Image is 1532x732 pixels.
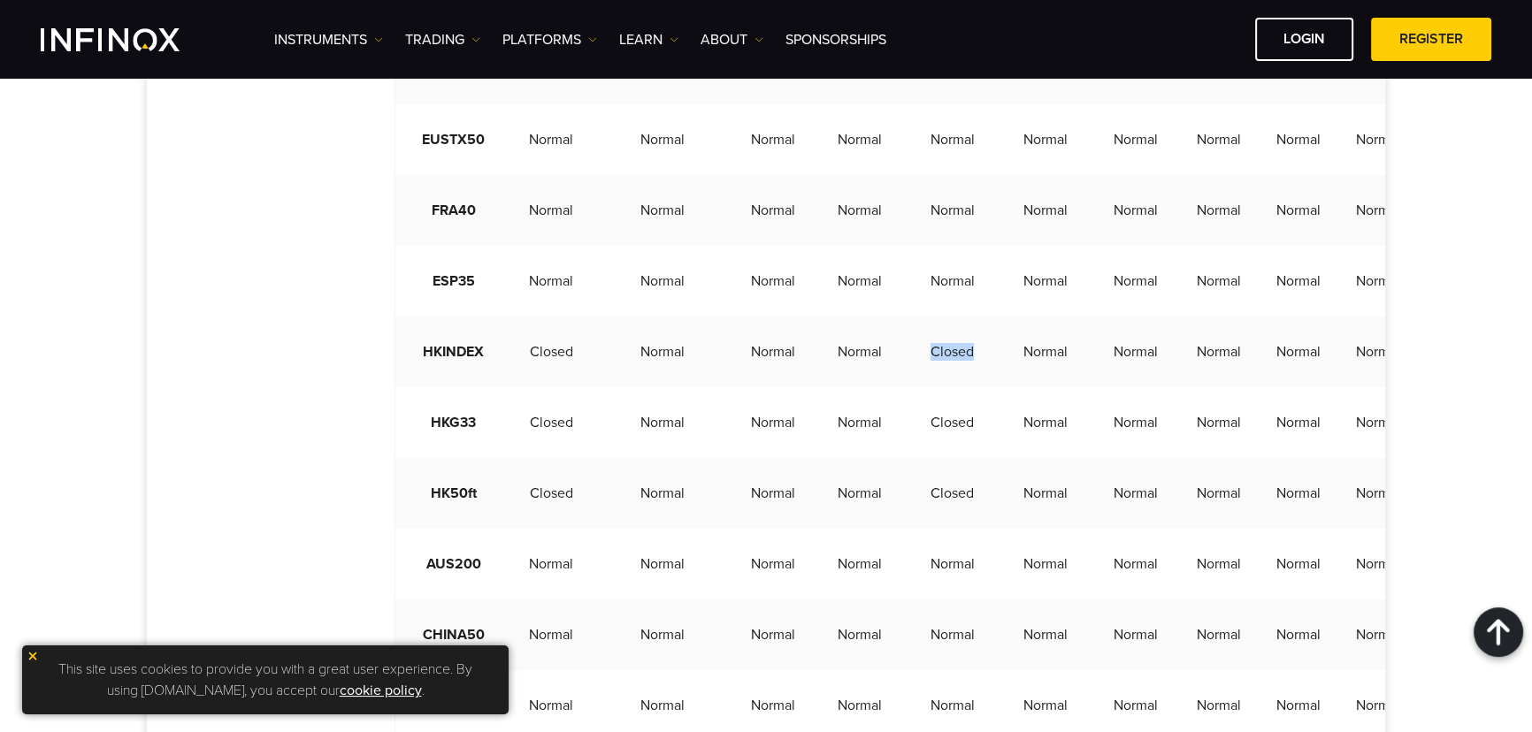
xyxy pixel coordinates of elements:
td: Normal [591,458,733,529]
a: INFINOX Logo [41,28,221,51]
td: Normal [1179,246,1259,316]
td: Normal [999,599,1092,670]
td: HK50ft [395,458,511,529]
td: Normal [1179,458,1259,529]
td: Normal [1259,529,1338,599]
td: Normal [813,104,906,175]
td: Normal [999,529,1092,599]
td: Closed [511,387,591,458]
td: Normal [906,246,999,316]
a: Learn [619,29,678,50]
td: Normal [1092,246,1179,316]
td: Normal [1338,387,1418,458]
a: cookie policy [340,682,422,699]
td: Closed [511,458,591,529]
td: Normal [999,246,1092,316]
td: Normal [906,104,999,175]
td: Normal [591,387,733,458]
a: LOGIN [1255,18,1353,61]
td: Normal [1092,175,1179,246]
td: Normal [1179,316,1259,387]
td: Normal [813,316,906,387]
td: Normal [1092,529,1179,599]
td: Normal [733,175,813,246]
td: Normal [1259,316,1338,387]
td: ESP35 [395,246,511,316]
td: Normal [813,529,906,599]
td: Normal [1259,599,1338,670]
td: Normal [1338,316,1418,387]
td: Normal [733,104,813,175]
td: Normal [1092,104,1179,175]
td: Normal [1259,104,1338,175]
td: Closed [906,458,999,529]
img: yellow close icon [27,650,39,662]
td: Normal [999,175,1092,246]
a: SPONSORSHIPS [785,29,886,50]
td: Normal [1338,599,1418,670]
td: Normal [1179,529,1259,599]
a: ABOUT [701,29,763,50]
td: HKINDEX [395,316,511,387]
td: Normal [906,529,999,599]
td: Normal [1338,104,1418,175]
td: Normal [591,104,733,175]
td: Normal [999,104,1092,175]
td: FRA40 [395,175,511,246]
td: Normal [1092,599,1179,670]
td: Normal [733,316,813,387]
td: Normal [1338,458,1418,529]
td: Normal [511,246,591,316]
td: Normal [999,458,1092,529]
td: Normal [733,599,813,670]
td: Normal [511,599,591,670]
td: Normal [813,246,906,316]
td: Normal [511,529,591,599]
td: Normal [906,599,999,670]
td: Normal [1338,246,1418,316]
td: Normal [906,175,999,246]
td: Normal [1179,599,1259,670]
a: PLATFORMS [502,29,597,50]
td: Normal [733,458,813,529]
td: Normal [1092,387,1179,458]
td: Normal [813,458,906,529]
td: Normal [1259,175,1338,246]
td: Normal [813,387,906,458]
td: Closed [906,316,999,387]
td: Normal [591,599,733,670]
td: Normal [1179,387,1259,458]
td: Normal [511,104,591,175]
td: Normal [1338,529,1418,599]
a: Instruments [274,29,383,50]
td: Normal [591,246,733,316]
td: Normal [733,529,813,599]
td: Normal [1179,104,1259,175]
td: Normal [591,316,733,387]
td: Normal [1259,246,1338,316]
td: AUS200 [395,529,511,599]
p: This site uses cookies to provide you with a great user experience. By using [DOMAIN_NAME], you a... [31,654,500,705]
td: Normal [1259,458,1338,529]
td: Normal [813,175,906,246]
td: Normal [733,246,813,316]
td: Normal [1092,458,1179,529]
td: Normal [1092,316,1179,387]
a: REGISTER [1371,18,1491,61]
td: Normal [591,175,733,246]
td: Normal [1179,175,1259,246]
a: TRADING [405,29,480,50]
td: HKG33 [395,387,511,458]
td: Normal [1259,387,1338,458]
td: Normal [999,387,1092,458]
td: EUSTX50 [395,104,511,175]
td: Normal [591,529,733,599]
td: Closed [511,316,591,387]
td: Closed [906,387,999,458]
td: Normal [813,599,906,670]
td: Normal [733,387,813,458]
td: Normal [999,316,1092,387]
td: Normal [1338,175,1418,246]
td: Normal [511,175,591,246]
td: CHINA50 [395,599,511,670]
